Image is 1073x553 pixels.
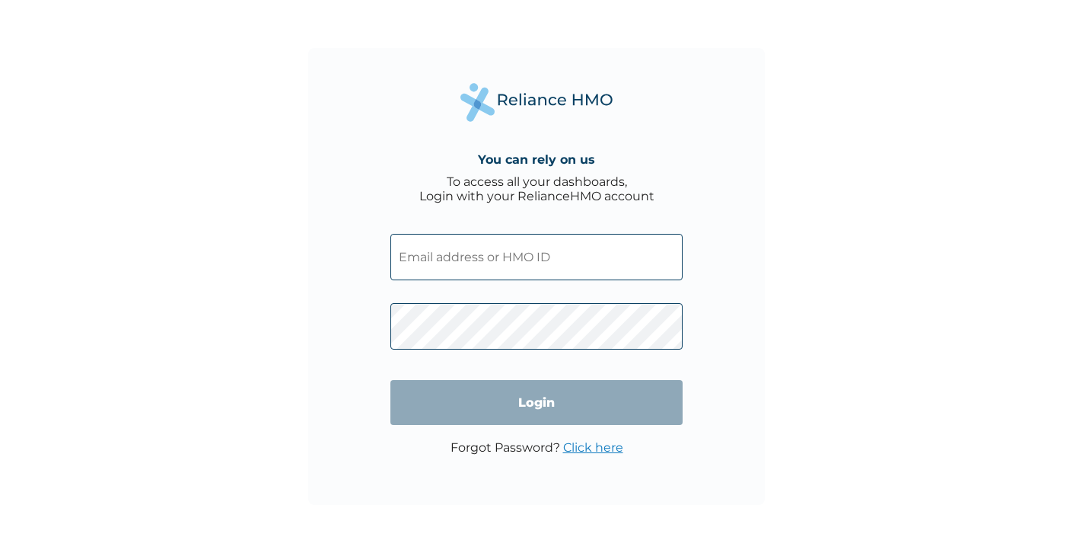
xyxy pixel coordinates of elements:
h4: You can rely on us [478,152,595,167]
img: Reliance Health's Logo [460,83,613,122]
input: Email address or HMO ID [390,234,683,280]
a: Click here [563,440,623,455]
div: To access all your dashboards, Login with your RelianceHMO account [419,174,654,203]
p: Forgot Password? [451,440,623,455]
input: Login [390,380,683,425]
